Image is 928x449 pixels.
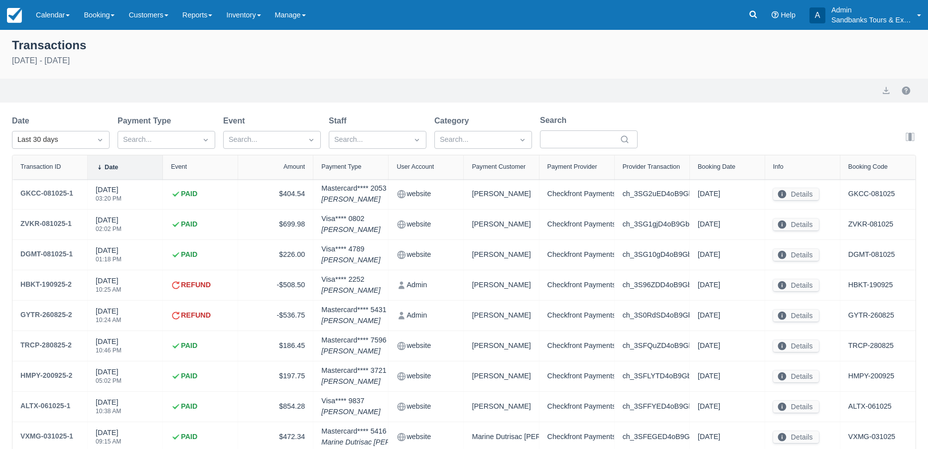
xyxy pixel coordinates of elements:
[397,187,455,201] div: website
[412,135,422,145] span: Dropdown icon
[434,115,473,127] label: Category
[773,401,819,413] button: Details
[698,369,757,383] div: [DATE]
[848,189,895,200] a: GKCC-081025
[246,400,305,414] div: $854.28
[181,189,197,200] strong: PAID
[472,187,530,201] div: [PERSON_NAME]
[809,7,825,23] div: A
[831,15,911,25] p: Sandbanks Tours & Experiences
[698,430,757,444] div: [DATE]
[181,219,197,230] strong: PAID
[547,163,597,170] div: Payment Provider
[547,248,606,262] div: Checkfront Payments
[96,196,122,202] div: 03:20 PM
[472,339,530,353] div: [PERSON_NAME]
[246,339,305,353] div: $186.45
[547,218,606,231] div: Checkfront Payments
[246,187,305,201] div: $404.54
[171,163,187,170] div: Event
[547,309,606,323] div: Checkfront Payments
[848,163,888,170] div: Booking Code
[96,408,121,414] div: 10:38 AM
[397,369,455,383] div: website
[20,278,72,292] a: HBKT-190925-2
[321,426,432,448] div: Mastercard **** 5416
[105,164,118,171] div: Date
[181,280,211,291] strong: REFUND
[246,248,305,262] div: $226.00
[623,309,681,323] div: ch_3S0RdSD4oB9Gbrmp10IuHYuZ_r2
[96,397,121,420] div: [DATE]
[321,163,361,170] div: Payment Type
[472,369,530,383] div: [PERSON_NAME]
[698,163,736,170] div: Booking Date
[246,430,305,444] div: $472.34
[96,378,122,384] div: 05:02 PM
[96,215,122,238] div: [DATE]
[540,114,570,126] label: Search
[321,224,380,235] em: [PERSON_NAME]
[20,278,72,290] div: HBKT-190925-2
[20,369,72,381] div: HMPY-200925-2
[20,248,73,262] a: DGMT-081025-1
[96,185,122,208] div: [DATE]
[623,163,680,170] div: Provider Transaction
[773,163,784,170] div: Info
[20,309,72,321] div: GYTR-260825-2
[831,5,911,15] p: Admin
[397,339,455,353] div: website
[848,432,895,443] a: VXMG-031025
[20,339,72,351] div: TRCP-280825-2
[848,249,895,260] a: DGMT-081025
[698,218,757,231] div: [DATE]
[12,55,916,67] div: [DATE] - [DATE]
[397,400,455,414] div: website
[773,370,819,382] button: Details
[623,248,681,262] div: ch_3SG10gD4oB9Gbrmp2jIjypXt
[181,310,211,321] strong: REFUND
[781,11,795,19] span: Help
[20,218,72,229] div: ZVKR-081025-1
[848,401,892,412] a: ALTX-061025
[547,400,606,414] div: Checkfront Payments
[698,309,757,323] div: [DATE]
[96,245,122,268] div: [DATE]
[623,339,681,353] div: ch_3SFQuZD4oB9Gbrmp1vLhJDLw
[96,439,121,445] div: 09:15 AM
[12,36,916,53] div: Transactions
[7,8,22,23] img: checkfront-main-nav-mini-logo.png
[181,340,197,351] strong: PAID
[96,347,122,353] div: 10:46 PM
[321,183,386,205] div: Mastercard **** 2053
[321,285,380,296] em: [PERSON_NAME]
[20,400,70,414] a: ALTX-061025-1
[547,369,606,383] div: Checkfront Payments
[321,376,386,387] em: [PERSON_NAME]
[246,278,305,292] div: -$508.50
[20,248,73,260] div: DGMT-081025-1
[20,430,73,442] div: VXMG-031025-1
[848,310,894,321] a: GYTR-260825
[698,339,757,353] div: [DATE]
[321,194,386,205] em: [PERSON_NAME]
[472,309,530,323] div: [PERSON_NAME]
[96,337,122,359] div: [DATE]
[321,437,432,448] em: Marine Dutrisac [PERSON_NAME]
[848,340,894,351] a: TRCP-280825
[623,400,681,414] div: ch_3SFFYED4oB9Gbrmp2suACeyf
[773,249,819,261] button: Details
[20,309,72,323] a: GYTR-260825-2
[321,316,386,327] em: [PERSON_NAME]
[20,430,73,444] a: VXMG-031025-1
[12,115,33,127] label: Date
[472,430,530,444] div: Marine Dutrisac [PERSON_NAME]
[848,219,893,230] a: ZVKR-081025
[306,135,316,145] span: Dropdown icon
[321,255,380,266] em: [PERSON_NAME]
[472,400,530,414] div: [PERSON_NAME]
[96,287,121,293] div: 10:25 AM
[397,278,455,292] div: Admin
[283,163,305,170] div: Amount
[472,163,526,170] div: Payment Customer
